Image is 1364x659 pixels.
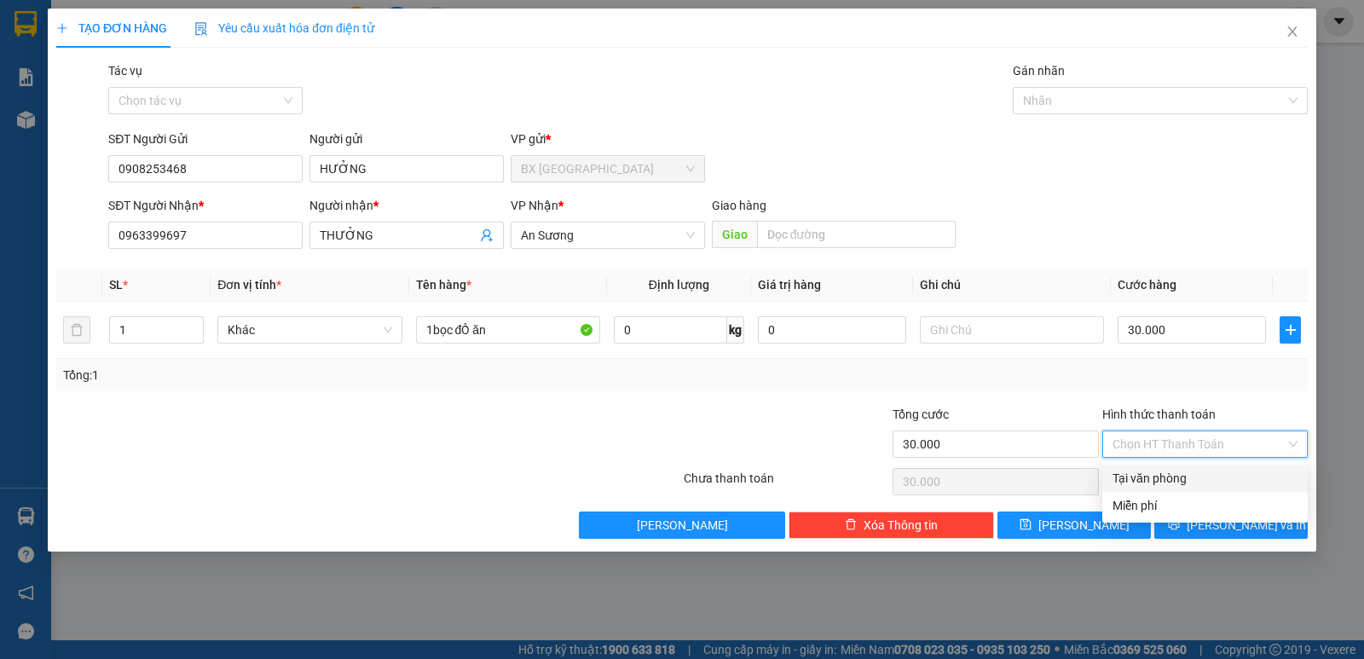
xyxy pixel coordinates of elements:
input: Dọc đường [757,221,957,248]
button: printer[PERSON_NAME] và In [1154,512,1308,539]
span: Gửi: [14,16,41,34]
span: printer [1168,518,1180,532]
span: Tổng cước [893,408,949,421]
span: user-add [480,228,494,242]
label: Tác vụ [108,64,142,78]
div: 40.000 [13,110,190,130]
span: save [1020,518,1032,532]
label: Hình thức thanh toán [1102,408,1216,421]
span: delete [845,518,857,532]
div: Người gửi [309,130,504,148]
span: An Sương [521,223,695,248]
input: VD: Bàn, Ghế [416,316,600,344]
span: Đơn vị tính [217,278,281,292]
div: Lý Thường Kiệt [199,14,346,55]
span: BX Tân Châu [521,156,695,182]
span: [PERSON_NAME] và In [1187,516,1306,535]
img: icon [194,22,208,36]
button: plus [1280,316,1301,344]
span: Giao [712,221,757,248]
th: Ghi chú [913,269,1111,302]
input: Ghi Chú [920,316,1104,344]
div: BX [GEOGRAPHIC_DATA] [14,14,188,55]
div: 0975677177 [199,76,346,100]
span: Yêu cầu xuất hóa đơn điện tử [194,21,374,35]
span: SL [109,278,123,292]
span: Định lượng [649,278,709,292]
span: Xóa Thông tin [864,516,938,535]
button: [PERSON_NAME] [579,512,784,539]
span: Giao hàng [712,199,766,212]
span: Nhận: [199,16,240,34]
span: VP Nhận [511,199,558,212]
span: [PERSON_NAME] [1038,516,1130,535]
span: [PERSON_NAME] [637,516,728,535]
button: deleteXóa Thông tin [789,512,994,539]
div: Người nhận [309,196,504,215]
button: delete [63,316,90,344]
div: SĐT Người Gửi [108,130,303,148]
input: 0 [758,316,906,344]
label: Gán nhãn [1013,64,1065,78]
span: plus [1280,323,1300,337]
div: SĐT Người Nhận [108,196,303,215]
span: Khác [228,317,391,343]
div: VP gửi [511,130,705,148]
div: Miễn phí [1113,496,1298,515]
span: TẠO ĐƠN HÀNG [56,21,167,35]
span: Giá trị hàng [758,278,821,292]
div: Tổng: 1 [63,366,528,384]
span: plus [56,22,68,34]
div: Tại văn phòng [1113,469,1298,488]
span: close [1286,25,1299,38]
div: 0975677177 [14,76,188,100]
span: kg [727,316,744,344]
button: Close [1269,9,1316,56]
div: QUỐC [199,55,346,76]
button: save[PERSON_NAME] [997,512,1151,539]
span: CR : [13,112,39,130]
span: Cước hàng [1118,278,1176,292]
div: Chưa thanh toán [682,469,891,499]
span: Tên hàng [416,278,471,292]
div: QUỐC [14,55,188,76]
